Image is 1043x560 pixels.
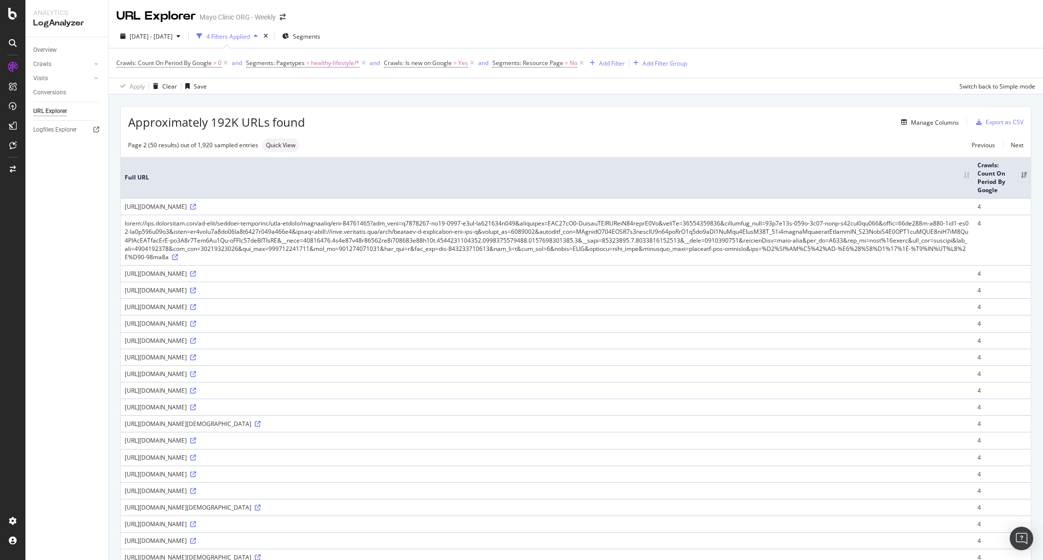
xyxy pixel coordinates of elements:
td: 4 [974,399,1031,415]
span: [DATE] - [DATE] [130,32,173,41]
div: [URL][DOMAIN_NAME] [125,436,970,445]
button: Export as CSV [972,114,1023,130]
span: Crawls: Is new on Google [384,59,452,67]
td: 4 [974,198,1031,215]
div: Add Filter [599,59,625,67]
button: Manage Columns [897,116,959,128]
td: 4 [974,215,1031,265]
td: 4 [974,349,1031,365]
div: [URL][DOMAIN_NAME] [125,269,970,278]
td: 4 [974,499,1031,515]
div: [URL][DOMAIN_NAME] [125,520,970,528]
td: 4 [974,298,1031,315]
div: [URL][DOMAIN_NAME] [125,470,970,478]
div: Save [194,82,207,90]
span: Crawls: Count On Period By Google [116,59,212,67]
span: = [453,59,457,67]
div: Analytics [33,8,100,18]
span: Segments: Resource Page [492,59,563,67]
div: [URL][DOMAIN_NAME] [125,319,970,328]
span: Segments [293,32,320,41]
div: arrow-right-arrow-left [280,14,286,21]
div: [URL][DOMAIN_NAME] [125,386,970,395]
td: 4 [974,332,1031,349]
span: Approximately 192K URLs found [128,114,305,131]
div: Visits [33,73,48,84]
a: Overview [33,45,101,55]
div: [URL][DOMAIN_NAME] [125,537,970,545]
a: Next [1003,138,1023,152]
div: [URL][DOMAIN_NAME] [125,202,970,211]
a: Crawls [33,59,91,69]
div: URL Explorer [116,8,196,24]
td: 4 [974,466,1031,482]
td: 4 [974,449,1031,466]
div: 4 Filters Applied [206,32,250,41]
button: [DATE] - [DATE] [116,28,184,44]
button: Apply [116,78,145,94]
div: Manage Columns [911,118,959,127]
div: [URL][DOMAIN_NAME] [125,487,970,495]
div: Crawls [33,59,51,69]
span: = [306,59,310,67]
button: Add Filter Group [629,57,687,69]
div: URL Explorer [33,106,67,116]
div: [URL][DOMAIN_NAME] [125,286,970,294]
div: and [370,59,380,67]
div: and [232,59,242,67]
div: Clear [162,82,177,90]
div: and [478,59,488,67]
span: Segments: Pagetypes [246,59,305,67]
th: Full URL: activate to sort column ascending [121,157,974,199]
div: [URL][DOMAIN_NAME] [125,403,970,411]
span: Quick View [266,142,295,148]
th: Crawls: Count On Period By Google: activate to sort column ascending [974,157,1031,199]
a: Conversions [33,88,101,98]
button: and [478,58,488,67]
div: Open Intercom Messenger [1010,527,1033,550]
div: Switch back to Simple mode [959,82,1035,90]
td: 4 [974,532,1031,549]
div: Overview [33,45,57,55]
div: [URL][DOMAIN_NAME] [125,303,970,311]
td: 4 [974,415,1031,432]
td: 4 [974,282,1031,298]
button: Clear [149,78,177,94]
button: 4 Filters Applied [193,28,262,44]
a: Visits [33,73,91,84]
div: [URL][DOMAIN_NAME][DEMOGRAPHIC_DATA] [125,420,970,428]
div: [URL][DOMAIN_NAME] [125,336,970,345]
div: lorem://ips.dolorsitam.con/ad-elit/seddoei-temporinc/utla-etdolo/magnaaliq/eni-84761465?adm_veni=... [125,219,970,261]
span: No [570,56,577,70]
td: 4 [974,315,1031,332]
td: 4 [974,432,1031,448]
a: Previous [964,138,1003,152]
span: Yes [458,56,468,70]
button: and [232,58,242,67]
td: 4 [974,265,1031,282]
div: Apply [130,82,145,90]
button: and [370,58,380,67]
td: 4 [974,515,1031,532]
div: Add Filter Group [643,59,687,67]
div: Mayo Clinic ORG - Weekly [200,12,276,22]
span: = [565,59,568,67]
div: LogAnalyzer [33,18,100,29]
div: neutral label [262,138,299,152]
td: 4 [974,482,1031,499]
span: 0 [218,56,222,70]
div: [URL][DOMAIN_NAME] [125,453,970,462]
div: Conversions [33,88,66,98]
div: [URL][DOMAIN_NAME][DEMOGRAPHIC_DATA] [125,503,970,512]
button: Save [181,78,207,94]
a: URL Explorer [33,106,101,116]
a: Logfiles Explorer [33,125,101,135]
td: 4 [974,365,1031,382]
div: Logfiles Explorer [33,125,77,135]
div: Export as CSV [986,118,1023,126]
button: Add Filter [586,57,625,69]
div: [URL][DOMAIN_NAME] [125,353,970,361]
button: Segments [278,28,324,44]
div: times [262,31,270,41]
div: Page 2 (50 results) out of 1,920 sampled entries [128,141,258,149]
